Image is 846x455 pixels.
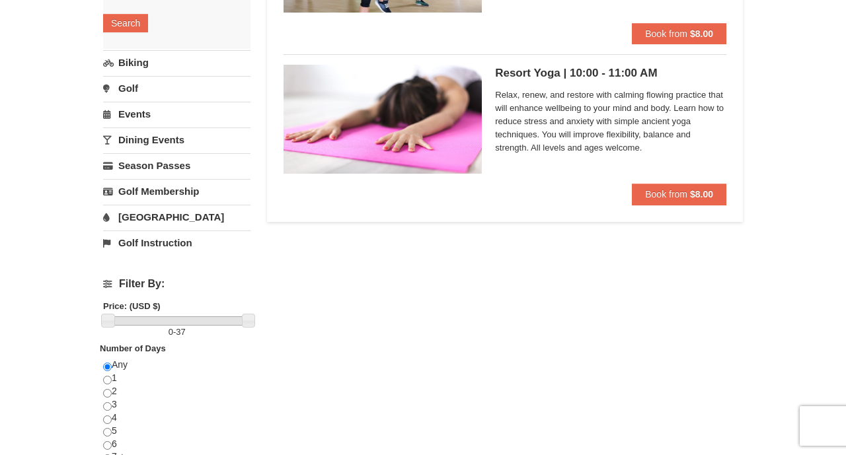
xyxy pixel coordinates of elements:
[645,28,687,39] span: Book from
[103,127,250,152] a: Dining Events
[103,14,148,32] button: Search
[495,88,726,155] span: Relax, renew, and restore with calming flowing practice that will enhance wellbeing to your mind ...
[284,65,482,173] img: 6619873-740-369cfc48.jpeg
[169,327,173,337] span: 0
[100,343,166,353] strong: Number of Days
[690,189,713,199] strong: $8.00
[103,102,250,126] a: Events
[103,230,250,255] a: Golf Instruction
[495,67,726,80] h5: Resort Yoga | 10:00 - 11:00 AM
[632,23,726,44] button: Book from $8.00
[103,301,161,311] strong: Price: (USD $)
[103,278,250,290] h4: Filter By:
[103,205,250,229] a: [GEOGRAPHIC_DATA]
[103,50,250,75] a: Biking
[103,179,250,203] a: Golf Membership
[103,153,250,178] a: Season Passes
[103,76,250,100] a: Golf
[645,189,687,199] span: Book from
[103,326,250,339] label: -
[176,327,185,337] span: 37
[690,28,713,39] strong: $8.00
[632,184,726,205] button: Book from $8.00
